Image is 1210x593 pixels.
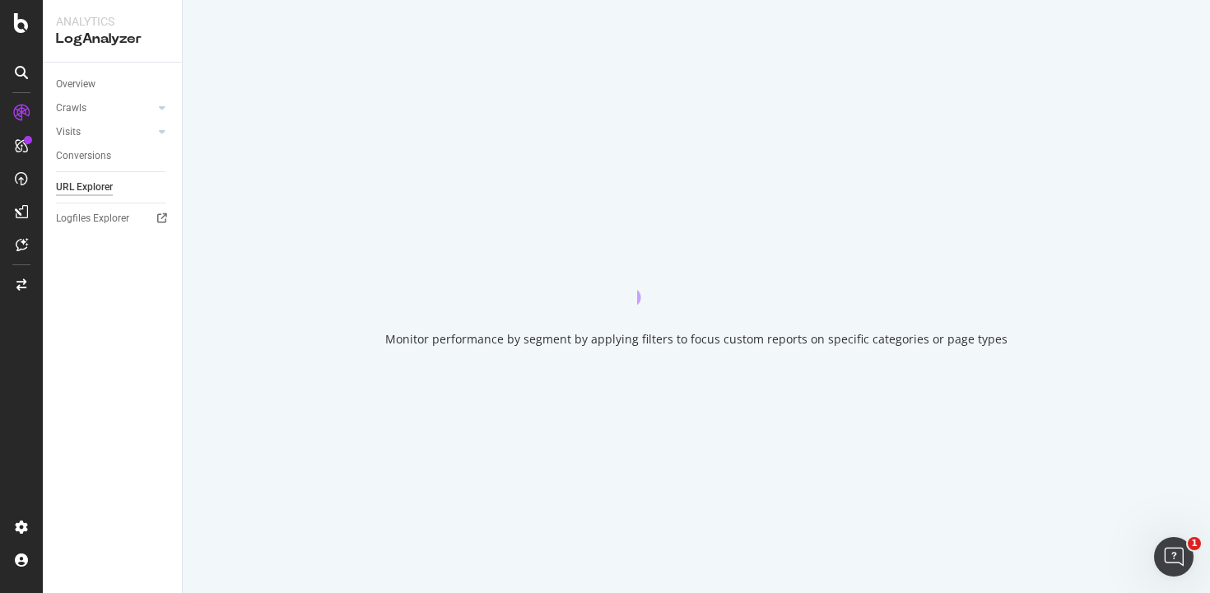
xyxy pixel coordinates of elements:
div: Crawls [56,100,86,117]
a: Overview [56,76,170,93]
span: 1 [1188,537,1201,550]
a: URL Explorer [56,179,170,196]
a: Logfiles Explorer [56,210,170,227]
div: URL Explorer [56,179,113,196]
div: Overview [56,76,95,93]
div: Monitor performance by segment by applying filters to focus custom reports on specific categories... [385,331,1008,348]
div: Visits [56,124,81,141]
div: Logfiles Explorer [56,210,129,227]
div: Analytics [56,13,169,30]
a: Conversions [56,147,170,165]
a: Crawls [56,100,154,117]
div: Conversions [56,147,111,165]
div: LogAnalyzer [56,30,169,49]
div: animation [637,245,756,305]
iframe: Intercom live chat [1154,537,1194,577]
a: Visits [56,124,154,141]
